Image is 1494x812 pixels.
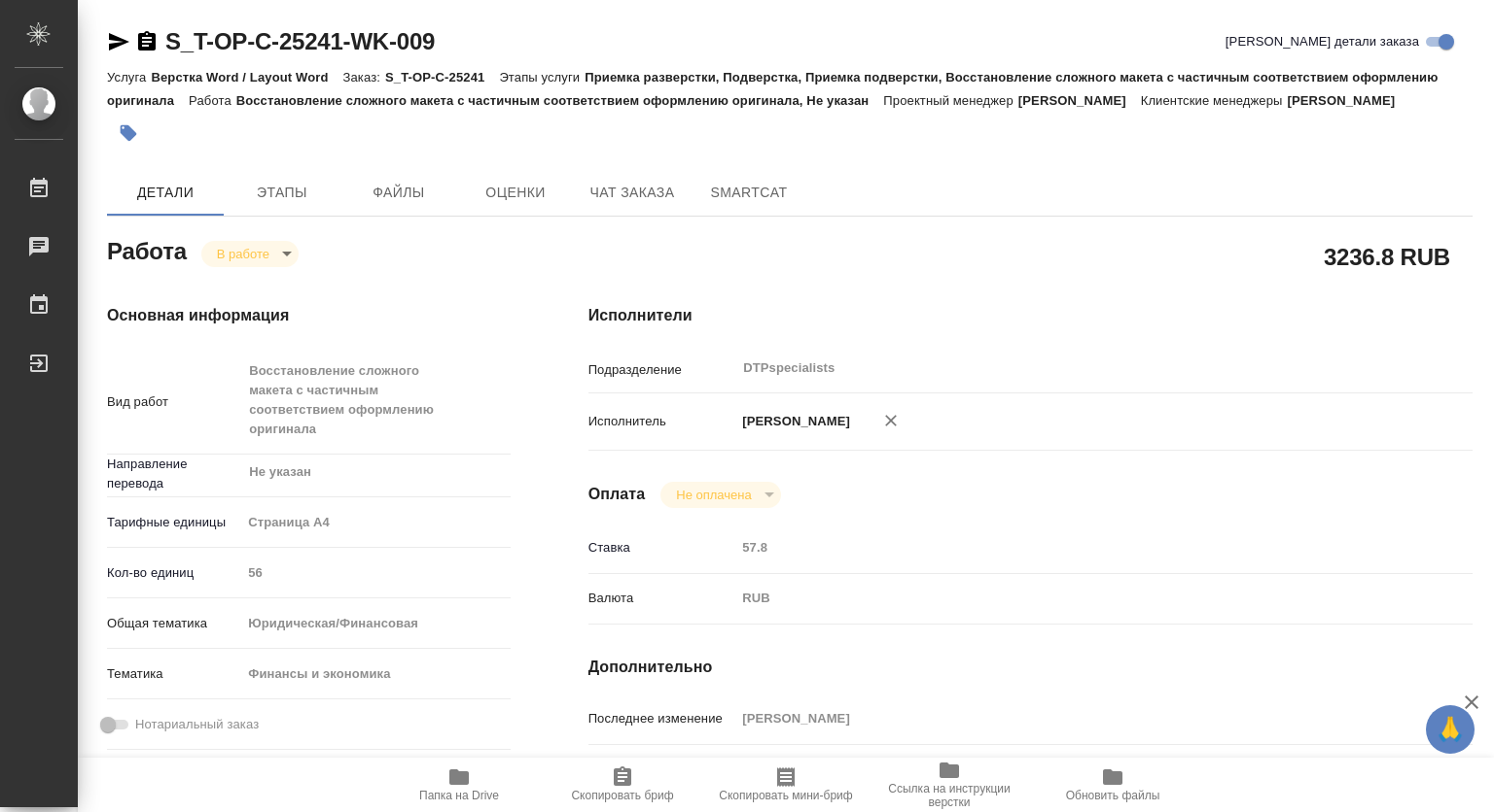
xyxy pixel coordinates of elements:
p: Общая тематика [107,614,241,633]
div: RUB [735,582,1399,615]
button: Обновить файлы [1031,758,1194,812]
h2: Работа [107,232,187,267]
span: Чат заказа [586,181,679,205]
p: Верстка Word / Layout Word [151,70,342,85]
div: Финансы и экономика [241,658,510,691]
p: Тарифные единицы [107,513,241,532]
button: Скопировать ссылку [135,30,159,53]
button: Не оплачена [670,487,757,503]
button: Скопировать бриф [541,758,704,812]
span: Обновить файлы [1066,789,1160,802]
p: Заказ: [343,70,385,85]
p: Валюта [588,589,736,608]
button: Папка на Drive [377,758,541,812]
h4: Оплата [588,483,646,506]
span: SmartCat [702,181,796,205]
input: Пустое поле [735,533,1399,561]
p: Услуга [107,70,151,85]
p: Подразделение [588,360,736,380]
span: Этапы [235,181,329,205]
h4: Дополнительно [588,656,1473,679]
input: Пустое поле [241,558,510,587]
p: Проектный менеджер [883,93,1017,108]
span: [PERSON_NAME] детали заказа [1226,32,1419,51]
p: [PERSON_NAME] [735,412,850,431]
p: Тематика [107,664,241,684]
p: Клиентские менеджеры [1141,93,1288,108]
button: Ссылка на инструкции верстки [868,758,1031,812]
h4: Исполнители [588,304,1473,327]
span: Ссылка на инструкции верстки [879,782,1019,809]
p: Этапы услуги [499,70,585,85]
p: Направление перевода [107,455,241,493]
a: S_T-OP-C-25241-WK-009 [165,28,435,54]
button: 🙏 [1426,705,1475,754]
span: Нотариальный заказ [135,715,259,734]
h2: 3236.8 RUB [1324,240,1450,273]
span: Файлы [352,181,445,205]
p: Кол-во единиц [107,563,241,583]
button: Скопировать ссылку для ЯМессенджера [107,30,130,53]
p: Последнее изменение [588,709,736,728]
div: В работе [201,241,299,267]
h4: Основная информация [107,304,511,327]
span: Папка на Drive [419,789,499,802]
div: В работе [660,482,780,508]
p: Восстановление сложного макета с частичным соответствием оформлению оригинала, Не указан [236,93,884,108]
span: Скопировать бриф [571,789,673,802]
button: Скопировать мини-бриф [704,758,868,812]
p: Исполнитель [588,412,736,431]
p: S_T-OP-C-25241 [385,70,499,85]
button: Удалить исполнителя [870,399,912,442]
textarea: [URL][DOMAIN_NAME] - подфы по требованиям - ТНР 11, по ширине, межстрочный 1,5 [735,756,1399,808]
p: Работа [189,93,236,108]
span: Детали [119,181,212,205]
button: В работе [211,246,275,262]
span: 🙏 [1434,709,1467,750]
div: Юридическая/Финансовая [241,607,510,640]
p: Приемка разверстки, Подверстка, Приемка подверстки, Восстановление сложного макета с частичным со... [107,70,1439,108]
p: Вид работ [107,392,241,412]
div: Страница А4 [241,506,510,539]
button: Добавить тэг [107,112,150,154]
p: [PERSON_NAME] [1287,93,1409,108]
span: Оценки [469,181,562,205]
p: [PERSON_NAME] [1018,93,1141,108]
input: Пустое поле [735,704,1399,732]
span: Скопировать мини-бриф [719,789,852,802]
p: Ставка [588,538,736,558]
